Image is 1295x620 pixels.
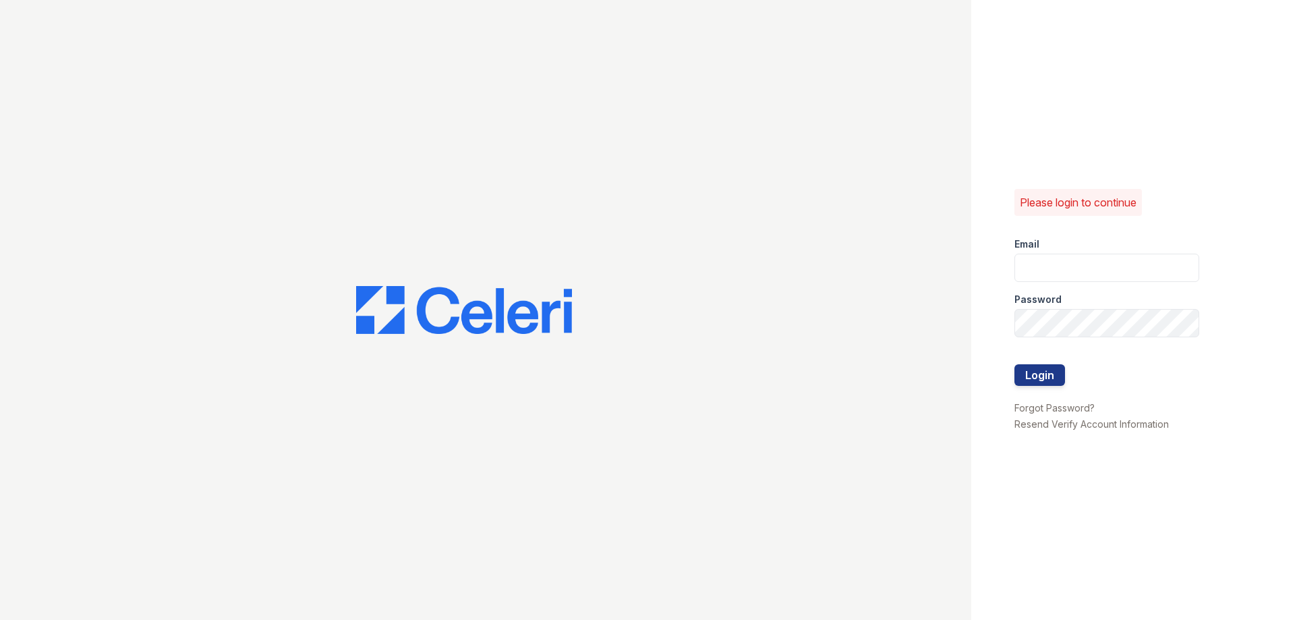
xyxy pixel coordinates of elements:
label: Email [1014,237,1039,251]
label: Password [1014,293,1062,306]
a: Forgot Password? [1014,402,1095,414]
p: Please login to continue [1020,194,1136,210]
img: CE_Logo_Blue-a8612792a0a2168367f1c8372b55b34899dd931a85d93a1a3d3e32e68fde9ad4.png [356,286,572,335]
button: Login [1014,364,1065,386]
a: Resend Verify Account Information [1014,418,1169,430]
